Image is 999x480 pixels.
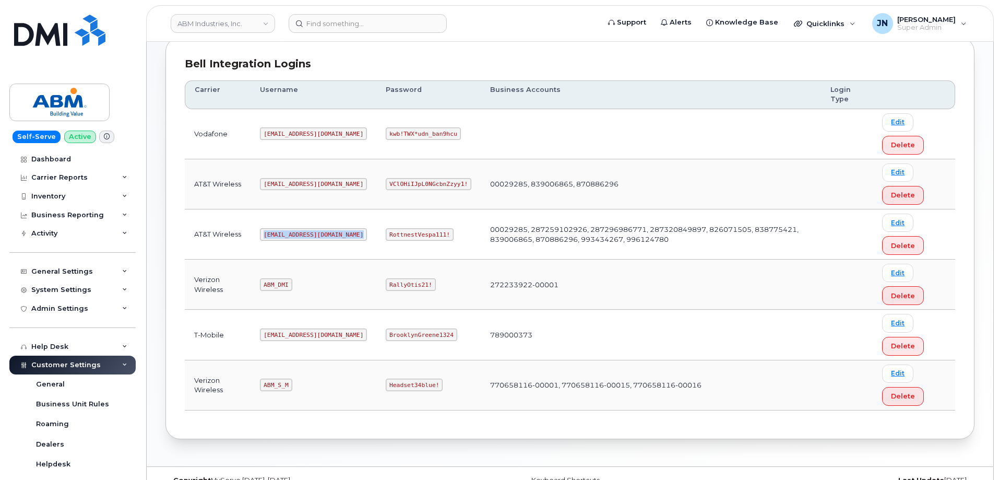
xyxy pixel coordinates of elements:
button: Delete [882,286,924,305]
th: Password [376,80,481,109]
span: JN [877,17,888,30]
button: Delete [882,337,924,356]
td: AT&T Wireless [185,159,251,209]
div: Quicklinks [787,13,863,34]
code: kwb!TWX*udn_ban9hcu [386,127,460,140]
span: Alerts [670,17,692,28]
span: Knowledge Base [715,17,778,28]
th: Login Type [821,80,873,109]
code: [EMAIL_ADDRESS][DOMAIN_NAME] [260,329,367,341]
code: ABM_DMI [260,278,292,291]
button: Delete [882,136,924,155]
a: Edit [882,163,913,182]
a: ABM Industries, Inc. [171,14,275,33]
td: 770658116-00001, 770658116-00015, 770658116-00016 [481,360,821,411]
div: Bell Integration Logins [185,56,955,72]
td: Verizon Wireless [185,260,251,310]
td: T-Mobile [185,310,251,360]
code: VClOHiIJpL0NGcbnZzyy1! [386,178,471,191]
span: Delete [891,291,915,301]
a: Edit [882,314,913,332]
td: 00029285, 287259102926, 287296986771, 287320849897, 826071505, 838775421, 839006865, 870886296, 9... [481,209,821,260]
td: Verizon Wireless [185,360,251,411]
span: Delete [891,391,915,401]
code: [EMAIL_ADDRESS][DOMAIN_NAME] [260,178,367,191]
button: Delete [882,186,924,205]
span: [PERSON_NAME] [897,15,956,24]
a: Edit [882,214,913,232]
span: Delete [891,140,915,150]
span: Delete [891,241,915,251]
th: Carrier [185,80,251,109]
a: Edit [882,113,913,132]
a: Knowledge Base [699,12,786,33]
a: Edit [882,264,913,282]
code: [EMAIL_ADDRESS][DOMAIN_NAME] [260,228,367,241]
td: Vodafone [185,109,251,159]
span: Super Admin [897,24,956,32]
code: RallyOtis21! [386,278,435,291]
code: RottnestVespa111! [386,228,454,241]
a: Alerts [653,12,699,33]
td: AT&T Wireless [185,209,251,260]
code: [EMAIL_ADDRESS][DOMAIN_NAME] [260,127,367,140]
code: ABM_S_M [260,379,292,391]
div: Joe Nguyen Jr. [865,13,974,34]
td: 789000373 [481,310,821,360]
span: Quicklinks [806,19,845,28]
th: Business Accounts [481,80,821,109]
button: Delete [882,387,924,406]
th: Username [251,80,376,109]
span: Delete [891,190,915,200]
span: Delete [891,341,915,351]
a: Support [601,12,653,33]
td: 00029285, 839006865, 870886296 [481,159,821,209]
code: Headset34blue! [386,379,443,391]
span: Support [617,17,646,28]
code: BrooklynGreene1324 [386,329,457,341]
td: 272233922-00001 [481,260,821,310]
button: Delete [882,236,924,255]
a: Edit [882,365,913,383]
input: Find something... [289,14,447,33]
